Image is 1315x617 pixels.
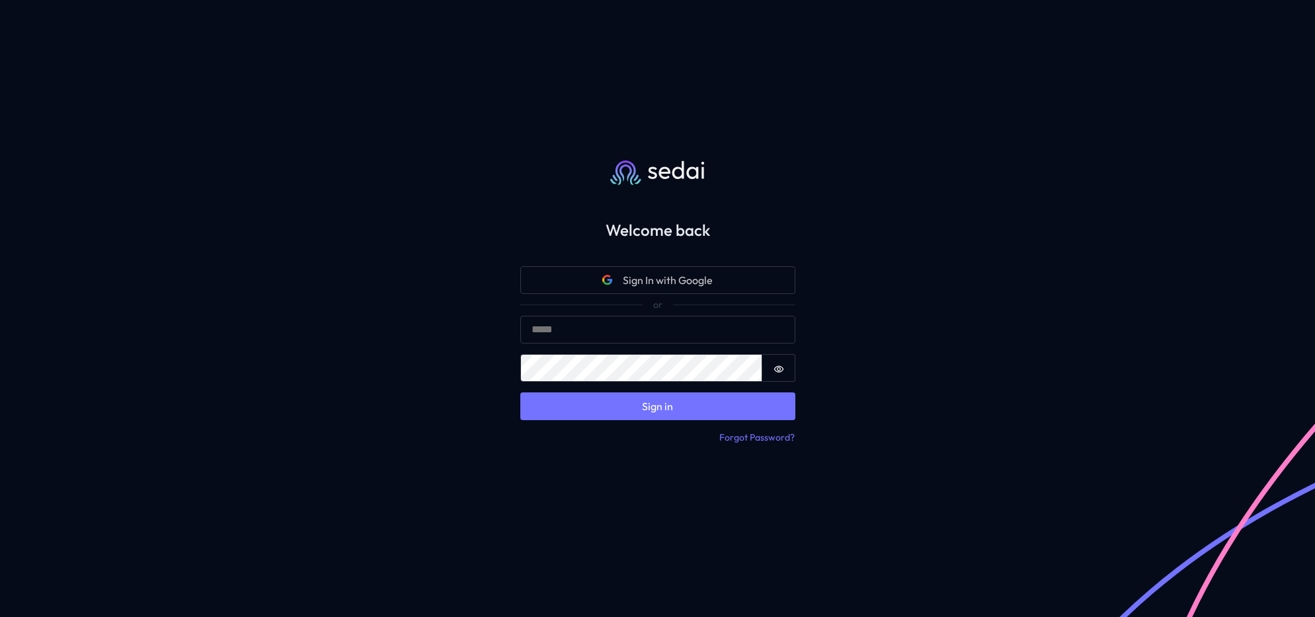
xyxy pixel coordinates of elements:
h2: Welcome back [499,221,817,240]
button: Forgot Password? [719,431,795,445]
svg: Google icon [602,275,613,285]
span: Sign In with Google [623,272,713,288]
button: Sign in [520,392,795,420]
button: Google iconSign In with Google [520,266,795,294]
button: Show password [762,354,795,382]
